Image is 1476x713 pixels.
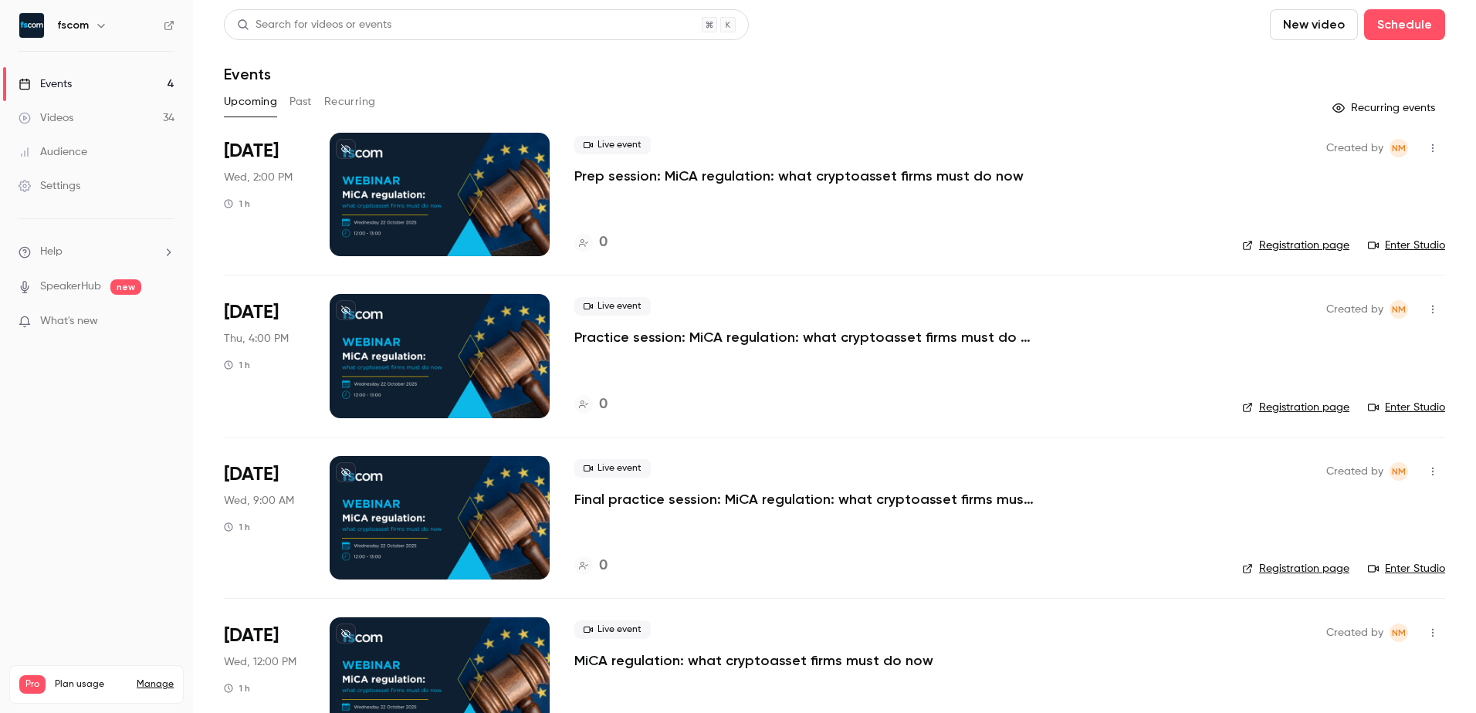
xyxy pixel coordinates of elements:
span: [DATE] [224,139,279,164]
span: Pro [19,675,46,694]
span: Niamh McConaghy [1390,139,1408,157]
div: Videos [19,110,73,126]
button: New video [1270,9,1358,40]
button: Recurring [324,90,376,114]
h4: 0 [599,394,608,415]
button: Schedule [1364,9,1445,40]
div: 1 h [224,682,250,694]
a: Manage [137,678,174,691]
a: Enter Studio [1368,238,1445,253]
a: 0 [574,232,608,253]
span: [DATE] [224,462,279,487]
a: SpeakerHub [40,279,101,295]
span: Live event [574,136,651,154]
span: Niamh McConaghy [1390,623,1408,642]
a: Enter Studio [1368,561,1445,576]
a: Registration page [1242,238,1349,253]
span: Plan usage [55,678,127,691]
div: Events [19,76,72,92]
span: Wed, 12:00 PM [224,654,296,670]
a: 0 [574,394,608,415]
span: Created by [1326,300,1383,319]
a: 0 [574,556,608,576]
span: Help [40,244,63,260]
a: Registration page [1242,561,1349,576]
a: Prep session: MiCA regulation: what cryptoasset firms must do now [574,167,1024,185]
span: Created by [1326,623,1383,642]
span: [DATE] [224,623,279,648]
span: Thu, 4:00 PM [224,331,289,346]
div: Search for videos or events [237,17,391,33]
h1: Events [224,65,271,83]
span: Niamh McConaghy [1390,462,1408,481]
div: Oct 15 Wed, 2:00 PM (Europe/London) [224,133,305,256]
div: Oct 22 Wed, 9:00 AM (Europe/London) [224,456,305,580]
span: Wed, 2:00 PM [224,170,293,185]
a: Practice session: MiCA regulation: what cryptoasset firms must do now [574,328,1038,346]
a: Final practice session: MiCA regulation: what cryptoasset firms must do now [574,490,1038,509]
li: help-dropdown-opener [19,244,174,260]
a: MiCA regulation: what cryptoasset firms must do now [574,651,933,670]
span: Live event [574,620,651,639]
h4: 0 [599,556,608,576]
span: NM [1392,139,1406,157]
span: Niamh McConaghy [1390,300,1408,319]
span: [DATE] [224,300,279,325]
span: Wed, 9:00 AM [224,493,294,509]
span: Created by [1326,139,1383,157]
span: new [110,279,141,295]
button: Past [289,90,312,114]
div: Audience [19,144,87,160]
div: 1 h [224,359,250,371]
div: 1 h [224,521,250,533]
h6: fscom [57,18,89,33]
div: Oct 16 Thu, 4:00 PM (Europe/London) [224,294,305,417]
span: Live event [574,297,651,316]
img: fscom [19,13,44,38]
a: Enter Studio [1368,400,1445,415]
button: Recurring events [1325,96,1445,120]
span: NM [1392,462,1406,481]
span: What's new [40,313,98,329]
span: NM [1392,623,1406,642]
span: Created by [1326,462,1383,481]
a: Registration page [1242,400,1349,415]
iframe: Noticeable Trigger [156,315,174,329]
div: 1 h [224,198,250,210]
div: Settings [19,178,80,194]
h4: 0 [599,232,608,253]
button: Upcoming [224,90,277,114]
span: Live event [574,459,651,478]
span: NM [1392,300,1406,319]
